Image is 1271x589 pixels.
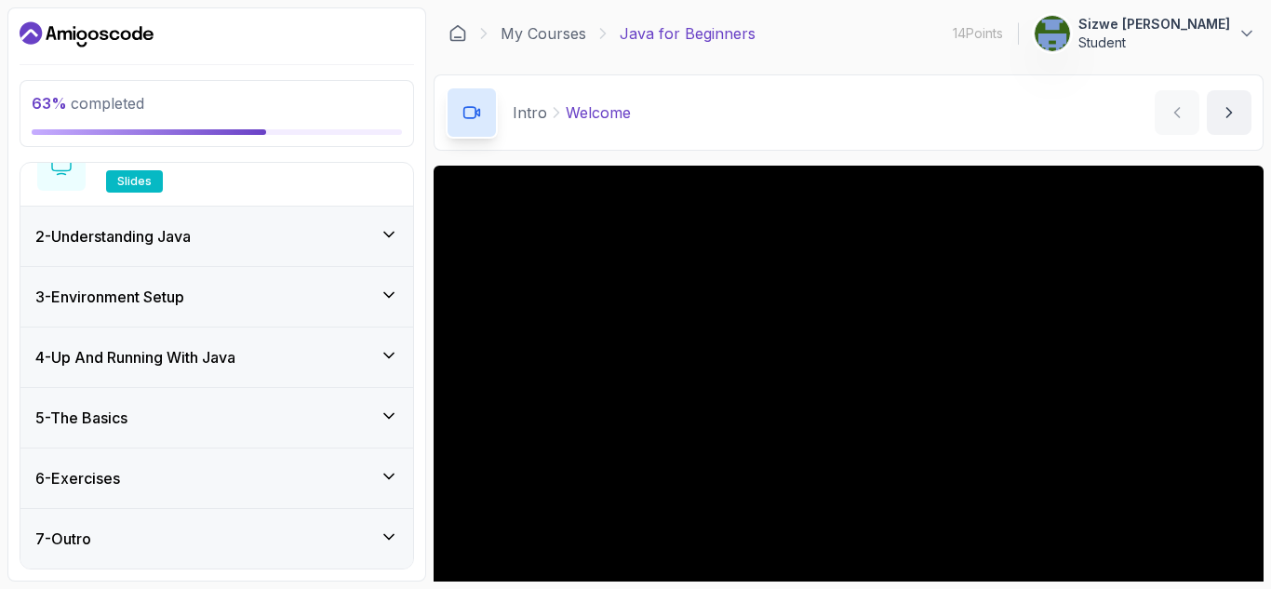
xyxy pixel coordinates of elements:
[35,225,191,248] h3: 2 - Understanding Java
[35,467,120,489] h3: 6 - Exercises
[35,407,127,429] h3: 5 - The Basics
[32,94,67,113] span: 63 %
[35,346,235,368] h3: 4 - Up And Running With Java
[20,509,413,569] button: 7-Outro
[1035,16,1070,51] img: user profile image
[620,22,756,45] p: Java for Beginners
[448,24,467,43] a: Dashboard
[35,141,398,193] button: 3-Slidesslides
[1078,15,1230,33] p: Sizwe [PERSON_NAME]
[20,20,154,49] a: Dashboard
[20,448,413,508] button: 6-Exercises
[566,101,631,124] p: Welcome
[20,328,413,387] button: 4-Up And Running With Java
[513,101,547,124] p: Intro
[20,267,413,327] button: 3-Environment Setup
[35,286,184,308] h3: 3 - Environment Setup
[20,388,413,448] button: 5-The Basics
[20,207,413,266] button: 2-Understanding Java
[32,94,144,113] span: completed
[1207,90,1251,135] button: next content
[117,174,152,189] span: slides
[501,22,586,45] a: My Courses
[1078,33,1230,52] p: Student
[1034,15,1256,52] button: user profile imageSizwe [PERSON_NAME]Student
[35,528,91,550] h3: 7 - Outro
[1155,90,1199,135] button: previous content
[953,24,1003,43] p: 14 Points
